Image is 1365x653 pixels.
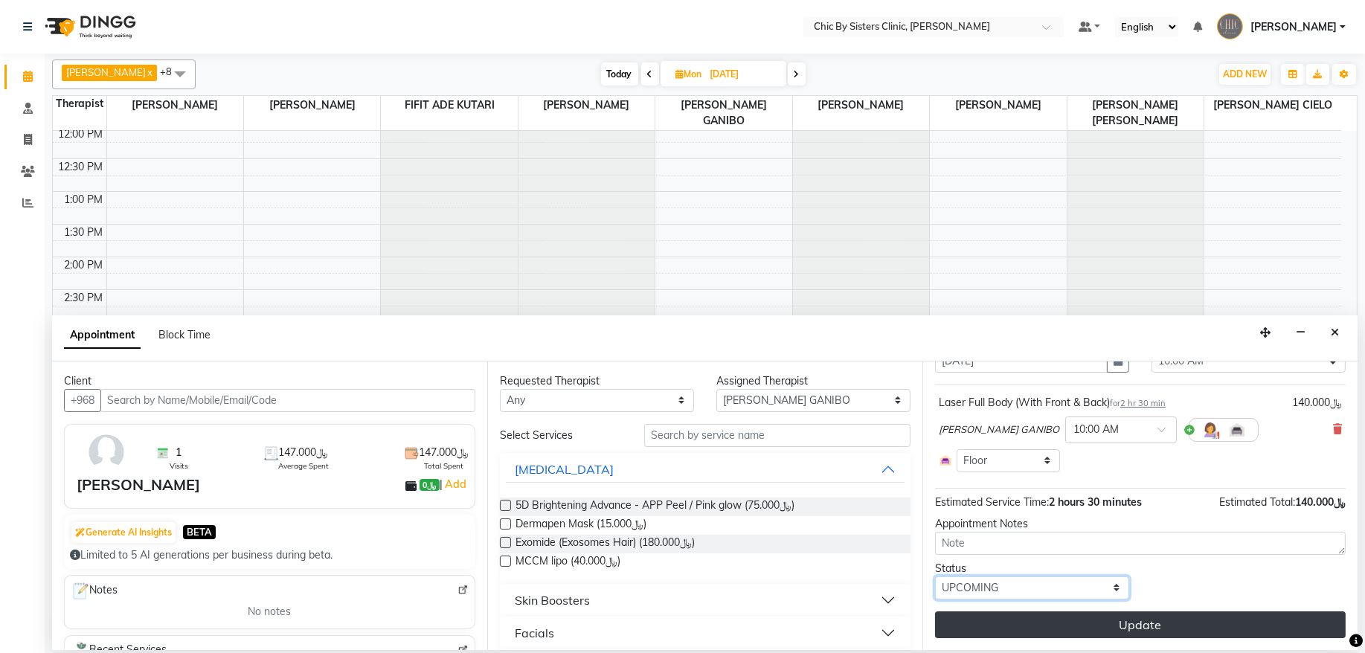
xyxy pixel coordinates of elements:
[64,322,141,349] span: Appointment
[419,445,469,460] span: ﷼147.000
[935,611,1346,638] button: Update
[939,395,1166,411] div: Laser Full Body (With Front & Back)
[158,328,211,341] span: Block Time
[1250,19,1337,35] span: [PERSON_NAME]
[443,475,469,493] a: Add
[506,620,905,646] button: Facials
[176,445,182,460] span: 1
[424,460,463,472] span: Total Spent
[518,96,655,115] span: [PERSON_NAME]
[107,96,243,115] span: [PERSON_NAME]
[793,96,929,115] span: [PERSON_NAME]
[1110,398,1166,408] small: for
[672,68,706,80] span: Mon
[248,604,291,620] span: No notes
[1204,96,1341,115] span: [PERSON_NAME] CIELO
[38,6,140,48] img: logo
[77,474,200,496] div: [PERSON_NAME]
[100,389,475,412] input: Search by Name/Mobile/Email/Code
[1120,398,1166,408] span: 2 hr 30 min
[1219,64,1271,85] button: ADD NEW
[56,159,106,175] div: 12:30 PM
[1201,421,1219,439] img: Hairdresser.png
[515,624,554,642] div: Facials
[939,454,952,467] img: Interior.png
[935,516,1346,532] div: Appointment Notes
[62,257,106,273] div: 2:00 PM
[1295,495,1346,509] span: ﷼140.000
[1217,13,1243,39] img: GERALDINE ENRIQUEZ MAGO
[420,479,439,491] span: ﷼0
[644,424,910,447] input: Search by service name
[489,428,633,443] div: Select Services
[62,290,106,306] div: 2:30 PM
[516,535,695,553] span: Exomide (Exosomes Hair) (﷼180.000)
[70,547,469,563] div: Limited to 5 AI generations per business during beta.
[1067,96,1204,130] span: [PERSON_NAME] [PERSON_NAME]
[935,495,1049,509] span: Estimated Service Time:
[716,373,910,389] div: Assigned Therapist
[146,66,152,78] a: x
[515,460,614,478] div: [MEDICAL_DATA]
[244,96,380,115] span: [PERSON_NAME]
[66,66,146,78] span: [PERSON_NAME]
[278,460,329,472] span: Average Spent
[56,126,106,142] div: 12:00 PM
[440,475,469,493] span: |
[516,498,794,516] span: 5D Brightening Advance - APP Peel / Pink glow (﷼75.000)
[601,62,638,86] span: Today
[516,553,620,572] span: MCCM lipo (﷼40.000)
[506,587,905,614] button: Skin Boosters
[706,63,780,86] input: 2025-11-10
[1292,395,1342,411] div: ﷼140.000
[506,456,905,483] button: [MEDICAL_DATA]
[939,422,1059,437] span: [PERSON_NAME] GANIBO
[85,431,128,474] img: avatar
[62,192,106,208] div: 1:00 PM
[64,389,101,412] button: +968
[71,582,118,601] span: Notes
[515,591,590,609] div: Skin Boosters
[1324,321,1346,344] button: Close
[53,96,106,112] div: Therapist
[160,65,183,77] span: +8
[183,525,216,539] span: BETA
[655,96,791,130] span: [PERSON_NAME] GANIBO
[1223,68,1267,80] span: ADD NEW
[935,561,1129,576] div: Status
[64,373,475,389] div: Client
[62,225,106,240] div: 1:30 PM
[381,96,517,115] span: FIFIT ADE KUTARI
[930,96,1066,115] span: [PERSON_NAME]
[278,445,328,460] span: ﷼147.000
[170,460,188,472] span: Visits
[1049,495,1142,509] span: 2 hours 30 minutes
[500,373,694,389] div: Requested Therapist
[71,522,176,543] button: Generate AI Insights
[935,350,1108,373] input: yyyy-mm-dd
[1219,495,1295,509] span: Estimated Total:
[516,516,646,535] span: Dermapen Mask (﷼15.000)
[1228,421,1246,439] img: Interior.png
